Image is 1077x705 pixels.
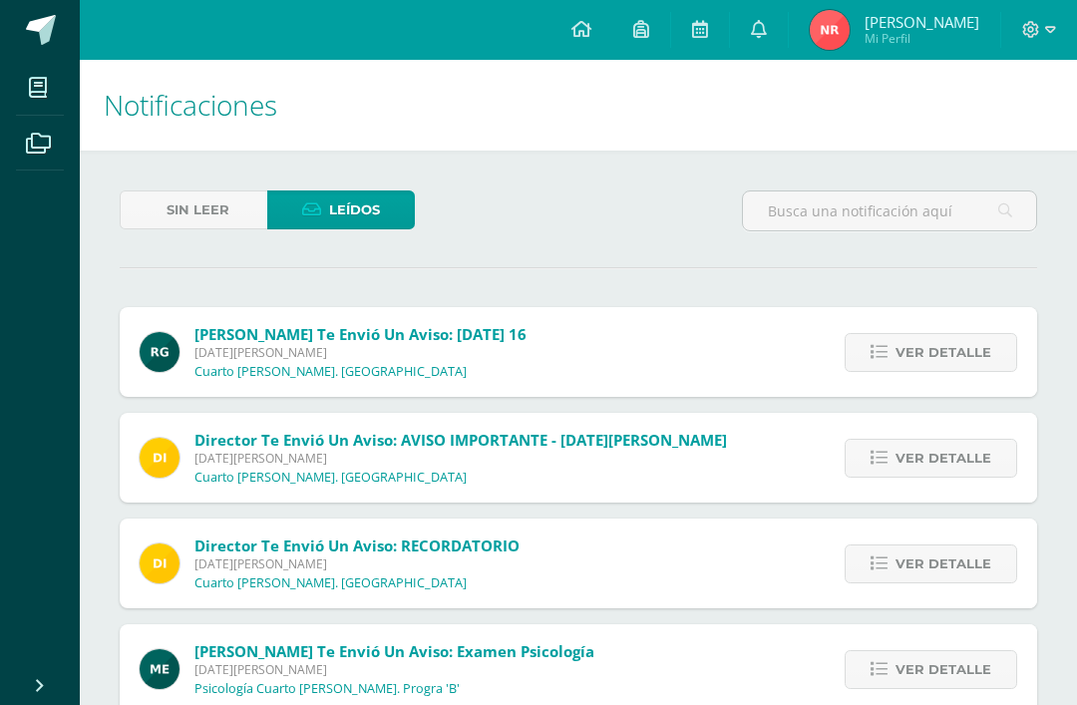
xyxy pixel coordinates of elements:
span: Leídos [329,191,380,228]
span: [DATE][PERSON_NAME] [194,661,594,678]
img: 24ef3269677dd7dd963c57b86ff4a022.png [140,332,179,372]
img: aab5df14b0bef70d5faed8d855aec77e.png [810,10,850,50]
a: Leídos [267,190,415,229]
span: Director te envió un aviso: RECORDATORIO [194,535,520,555]
a: Sin leer [120,190,267,229]
span: [DATE][PERSON_NAME] [194,344,527,361]
span: Ver detalle [896,334,991,371]
span: [PERSON_NAME] te envió un aviso: [DATE] 16 [194,324,527,344]
p: Cuarto [PERSON_NAME]. [GEOGRAPHIC_DATA] [194,470,467,486]
p: Psicología Cuarto [PERSON_NAME]. Progra 'B' [194,681,460,697]
span: Ver detalle [896,651,991,688]
span: Director te envió un aviso: AVISO IMPORTANTE - [DATE][PERSON_NAME] [194,430,727,450]
span: Ver detalle [896,545,991,582]
span: Notificaciones [104,86,277,124]
span: [DATE][PERSON_NAME] [194,555,520,572]
p: Cuarto [PERSON_NAME]. [GEOGRAPHIC_DATA] [194,575,467,591]
img: e5319dee200a4f57f0a5ff00aaca67bb.png [140,649,179,689]
p: Cuarto [PERSON_NAME]. [GEOGRAPHIC_DATA] [194,364,467,380]
input: Busca una notificación aquí [743,191,1036,230]
span: Ver detalle [896,440,991,477]
span: Sin leer [167,191,229,228]
span: [PERSON_NAME] te envió un aviso: Examen Psicología [194,641,594,661]
span: [PERSON_NAME] [865,12,979,32]
span: [DATE][PERSON_NAME] [194,450,727,467]
img: f0b35651ae50ff9c693c4cbd3f40c4bb.png [140,438,179,478]
span: Mi Perfil [865,30,979,47]
img: f0b35651ae50ff9c693c4cbd3f40c4bb.png [140,543,179,583]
